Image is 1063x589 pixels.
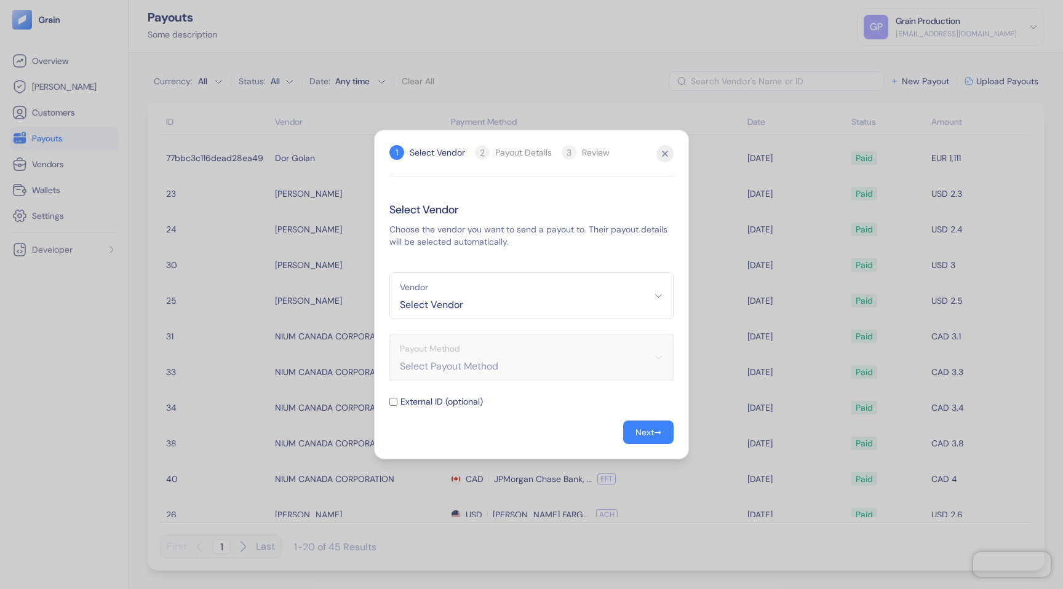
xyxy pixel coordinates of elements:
div: Select Vendor [410,146,465,159]
span: Select Payout Method [400,359,663,374]
div: Review [582,146,610,159]
div: Payout Details [495,146,552,159]
span: Vendor [400,283,428,291]
span: Select Vendor [400,298,663,312]
label: External ID (optional) [400,395,483,408]
span: Choose the vendor you want to send a payout to. Their payout details will be selected automatically. [389,223,674,248]
button: Next→ [623,421,674,444]
span: → [654,426,661,439]
button: Payout MethodSelect Payout Method [389,334,674,381]
span: Select Vendor [389,201,458,218]
div: 1 [389,145,404,160]
div: 3 [562,145,576,160]
div: Next [635,428,654,437]
div: 2 [475,145,490,160]
span: Payout Method [400,344,460,353]
button: VendorSelect Vendor [389,272,674,319]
